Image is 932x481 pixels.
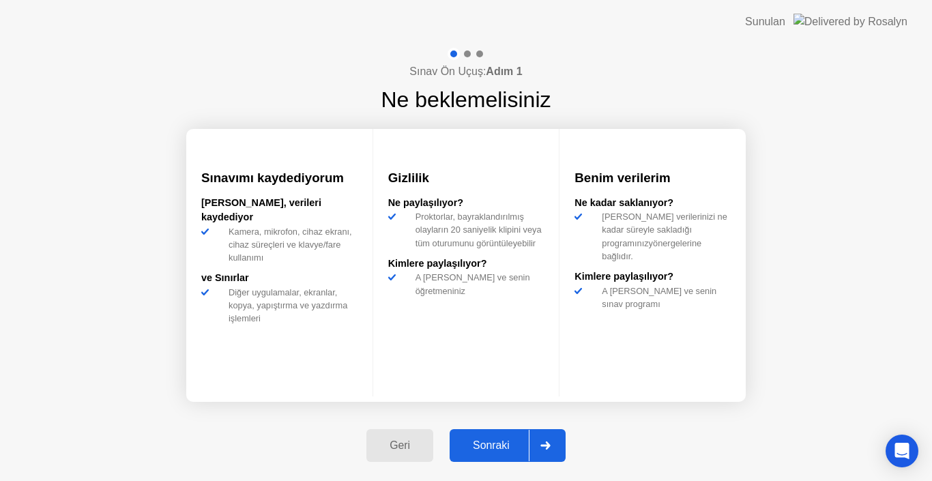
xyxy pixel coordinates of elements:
h1: Ne beklemelisiniz [381,83,551,116]
div: Ne kadar saklanıyor? [574,196,731,211]
b: Adım 1 [486,65,522,77]
div: A [PERSON_NAME] ve senin sınav programı [596,285,731,310]
h3: Benim verilerim [574,169,731,188]
h4: Sınav Ön Uçuş: [409,63,522,80]
div: ve Sınırlar [201,271,358,286]
h3: Gizlilik [388,169,544,188]
button: Sonraki [450,429,566,462]
h3: Sınavımı kaydediyorum [201,169,358,188]
div: Ne paylaşılıyor? [388,196,544,211]
div: Geri [370,439,429,452]
div: Kimlere paylaşılıyor? [388,257,544,272]
div: Proktorlar, bayraklandırılmış olayların 20 saniyelik klipini veya tüm oturumunu görüntüleyebilir [410,210,544,250]
div: Sonraki [454,439,529,452]
img: Delivered by Rosalyn [793,14,907,29]
div: A [PERSON_NAME] ve senin öğretmeniniz [410,271,544,297]
div: Kamera, mikrofon, cihaz ekranı, cihaz süreçleri ve klavye/fare kullanımı [223,225,358,265]
div: Sunulan [745,14,785,30]
div: [PERSON_NAME] verilerinizi ne kadar süreyle sakladığı programınızyönergelerine bağlıdır. [596,210,731,263]
div: Diğer uygulamalar, ekranlar, kopya, yapıştırma ve yazdırma işlemleri [223,286,358,325]
div: [PERSON_NAME], verileri kaydediyor [201,196,358,225]
div: Kimlere paylaşılıyor? [574,269,731,285]
button: Geri [366,429,433,462]
div: Open Intercom Messenger [886,435,918,467]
